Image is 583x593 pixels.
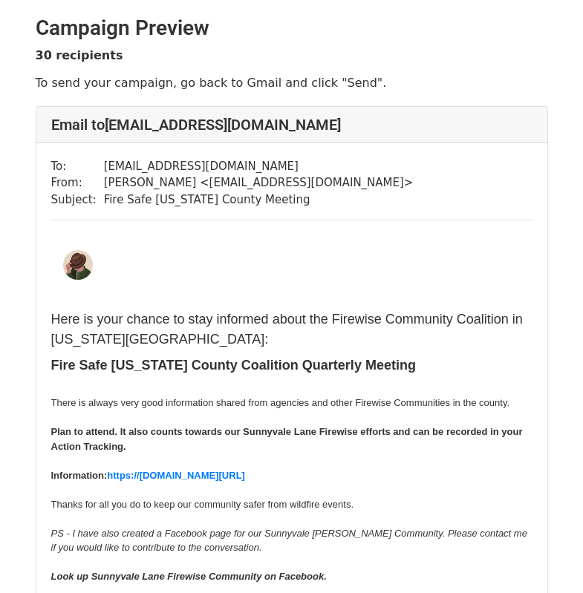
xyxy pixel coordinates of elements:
[36,16,548,41] h2: Campaign Preview
[104,191,414,209] td: Fire Safe [US_STATE] County Meeting
[51,312,523,347] span: Here is your chance to stay informed about the Firewise Community Coalition in [US_STATE][GEOGRAP...
[51,571,327,582] b: Look up Sunnyvale Lane Firewise Community on Facebook.
[36,75,548,91] p: To send your campaign, go back to Gmail and click "Send".
[51,358,416,373] b: Fire Safe [US_STATE] County Coalition Quarterly Meeting
[104,174,414,191] td: [PERSON_NAME] < [EMAIL_ADDRESS][DOMAIN_NAME] >
[51,470,245,481] b: Information:
[36,48,123,62] strong: 30 recipients
[51,158,104,175] td: To:
[104,158,414,175] td: [EMAIL_ADDRESS][DOMAIN_NAME]
[51,426,523,452] b: Plan to attend. It also counts towards our Sunnyvale Lane Firewise efforts and can be recorded in...
[107,470,245,481] a: https://[DOMAIN_NAME][URL]
[51,191,104,209] td: Subject:
[63,250,93,280] img: ACg8ocJPFi2j5lvGgPZwel67NQO95R3tKrsos0tIgpsPDfI5WRM1nH-S=s80-p
[51,396,532,410] div: There is always very good information shared from agencies and other Firewise Communities in the ...
[51,116,532,134] h4: Email to [EMAIL_ADDRESS][DOMAIN_NAME]
[51,497,532,512] div: Thanks for all you do to keep our community safer from wildfire events.
[51,174,104,191] td: From:
[51,528,527,554] i: PS - I have also created a Facebook page for our Sunnyvale [PERSON_NAME] Community. Please contac...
